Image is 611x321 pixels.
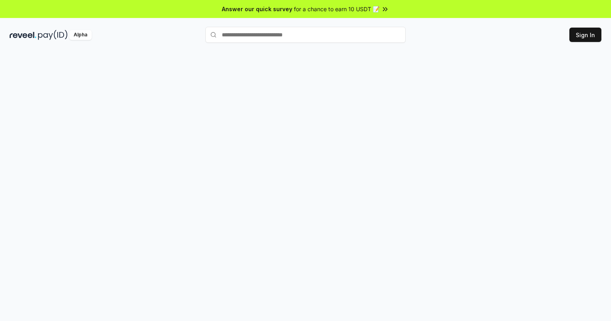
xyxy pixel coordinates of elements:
img: pay_id [38,30,68,40]
img: reveel_dark [10,30,36,40]
span: Answer our quick survey [222,5,292,13]
button: Sign In [569,28,601,42]
div: Alpha [69,30,92,40]
span: for a chance to earn 10 USDT 📝 [294,5,380,13]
